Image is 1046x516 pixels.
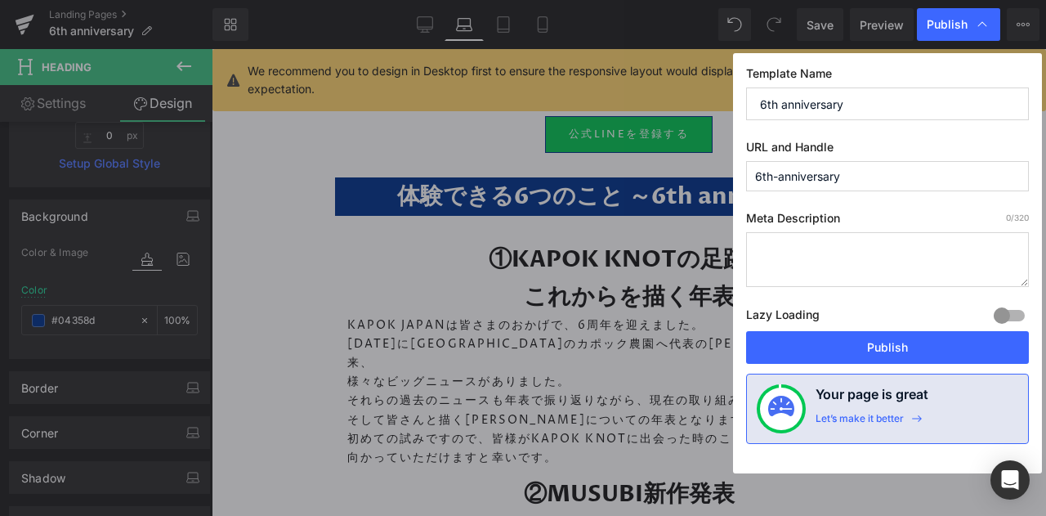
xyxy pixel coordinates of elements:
h1: ①KAPOK KNOTの足跡と これからを描く年表 [136,191,700,267]
strong: 体験できる6つのこと ～6th anniversary～ [186,132,650,163]
h1: ②MUSUBI新作発表 [123,426,712,464]
a: 公式LINEを登録する [333,67,501,103]
label: Template Name [746,66,1029,87]
strong: まだまだ催しがございますので公式LINEをご登録の上、 [123,10,481,28]
p: 向かっていただけますと幸いです。 [136,399,700,418]
label: Lazy Loading [746,304,820,331]
span: Publish [927,17,968,32]
span: /320 [1006,213,1029,222]
strong: 追加情報をお待ちください！ [123,31,306,49]
button: Publish [746,331,1029,364]
span: 公式LINEを登録する [357,77,477,94]
div: Let’s make it better [816,412,904,433]
p: [DATE]に[GEOGRAPHIC_DATA]のカポック農園へ代表の[PERSON_NAME]が訪問して以来、 [136,285,700,323]
p: そして皆さんと描く[PERSON_NAME]についての年表となります。 [136,361,700,380]
img: onboarding-status.svg [768,396,794,422]
div: Open Intercom Messenger [990,460,1030,500]
p: それらの過去のニュースも年表で振り返りながら、現在の取り組み、 [136,342,700,361]
h4: Your page is great [816,384,928,412]
p: KAPOK JAPANは皆さまのおかげで、6周年を迎えました。 [136,267,700,285]
span: 0 [1006,213,1011,222]
p: 様々なビッグニュースがありました。 [136,323,700,342]
label: URL and Handle [746,140,1029,161]
p: 初めての試みですので、皆様がKAPOK KNOTに出会った時のことを思い出しながら、 [136,380,700,399]
label: Meta Description [746,211,1029,232]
